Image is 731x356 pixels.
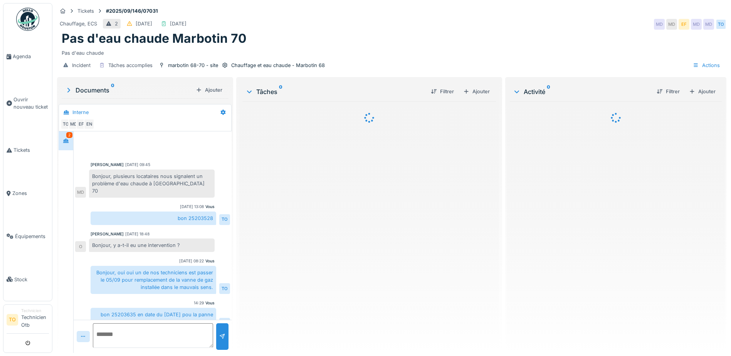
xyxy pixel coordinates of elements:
[75,241,86,252] div: O
[3,215,52,258] a: Équipements
[219,214,230,225] div: TO
[125,231,150,237] div: [DATE] 18:48
[13,53,49,60] span: Agenda
[84,119,94,129] div: EN
[219,283,230,294] div: TO
[689,60,723,71] div: Actions
[7,308,49,334] a: TO TechnicienTechnicien Otb
[193,85,225,95] div: Ajouter
[654,86,683,97] div: Filtrer
[428,86,457,97] div: Filtrer
[245,87,425,96] div: Tâches
[76,119,87,129] div: EF
[179,258,204,264] div: [DATE] 08:22
[72,109,89,116] div: Interne
[3,172,52,215] a: Zones
[691,19,702,30] div: MD
[168,62,218,69] div: marbotin 68-70 - site
[91,162,124,168] div: [PERSON_NAME]
[103,7,161,15] strong: #2025/09/146/07031
[60,119,71,129] div: TO
[460,86,493,97] div: Ajouter
[68,119,79,129] div: MD
[194,300,204,306] div: 14:29
[62,31,247,46] h1: Pas d'eau chaude Marbotin 70
[180,204,204,210] div: [DATE] 13:08
[91,231,124,237] div: [PERSON_NAME]
[75,187,86,198] div: MD
[111,86,114,95] sup: 0
[21,308,49,314] div: Technicien
[13,96,49,111] span: Ouvrir nouveau ticket
[108,62,153,69] div: Tâches accomplies
[679,19,689,30] div: EF
[654,19,665,30] div: MD
[7,314,18,326] li: TO
[279,87,282,96] sup: 0
[170,20,187,27] div: [DATE]
[3,258,52,301] a: Stock
[3,35,52,78] a: Agenda
[91,308,216,329] div: bon 25203635 en date du [DATE] pou la panne d'eau chaude
[16,8,39,31] img: Badge_color-CXgf-gQk.svg
[65,86,193,95] div: Documents
[547,87,550,96] sup: 0
[13,146,49,154] span: Tickets
[115,20,118,27] div: 2
[15,233,49,240] span: Équipements
[72,62,91,69] div: Incident
[513,87,650,96] div: Activité
[89,238,215,252] div: Bonjour, y a-t-il eu une intervention ?
[205,300,215,306] div: Vous
[12,190,49,197] span: Zones
[14,276,49,283] span: Stock
[60,20,97,27] div: Chauffage, ECS
[66,132,72,138] div: 2
[3,129,52,172] a: Tickets
[136,20,152,27] div: [DATE]
[219,318,230,329] div: TO
[716,19,726,30] div: TO
[77,7,94,15] div: Tickets
[21,308,49,332] li: Technicien Otb
[205,204,215,210] div: Vous
[62,46,722,57] div: Pas d'eau chaude
[89,170,215,198] div: Bonjour, plusieurs locataires nous signalent un problème d'eau chaude à [GEOGRAPHIC_DATA] 70
[91,266,216,294] div: Bonjour, oui oui un de nos techniciens est passer le 05/09 pour remplacement de la vanne de gaz i...
[205,258,215,264] div: Vous
[125,162,150,168] div: [DATE] 09:45
[231,62,325,69] div: Chauffage et eau chaude - Marbotin 68
[3,78,52,129] a: Ouvrir nouveau ticket
[666,19,677,30] div: MD
[686,86,719,97] div: Ajouter
[91,212,216,225] div: bon 25203528
[703,19,714,30] div: MD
